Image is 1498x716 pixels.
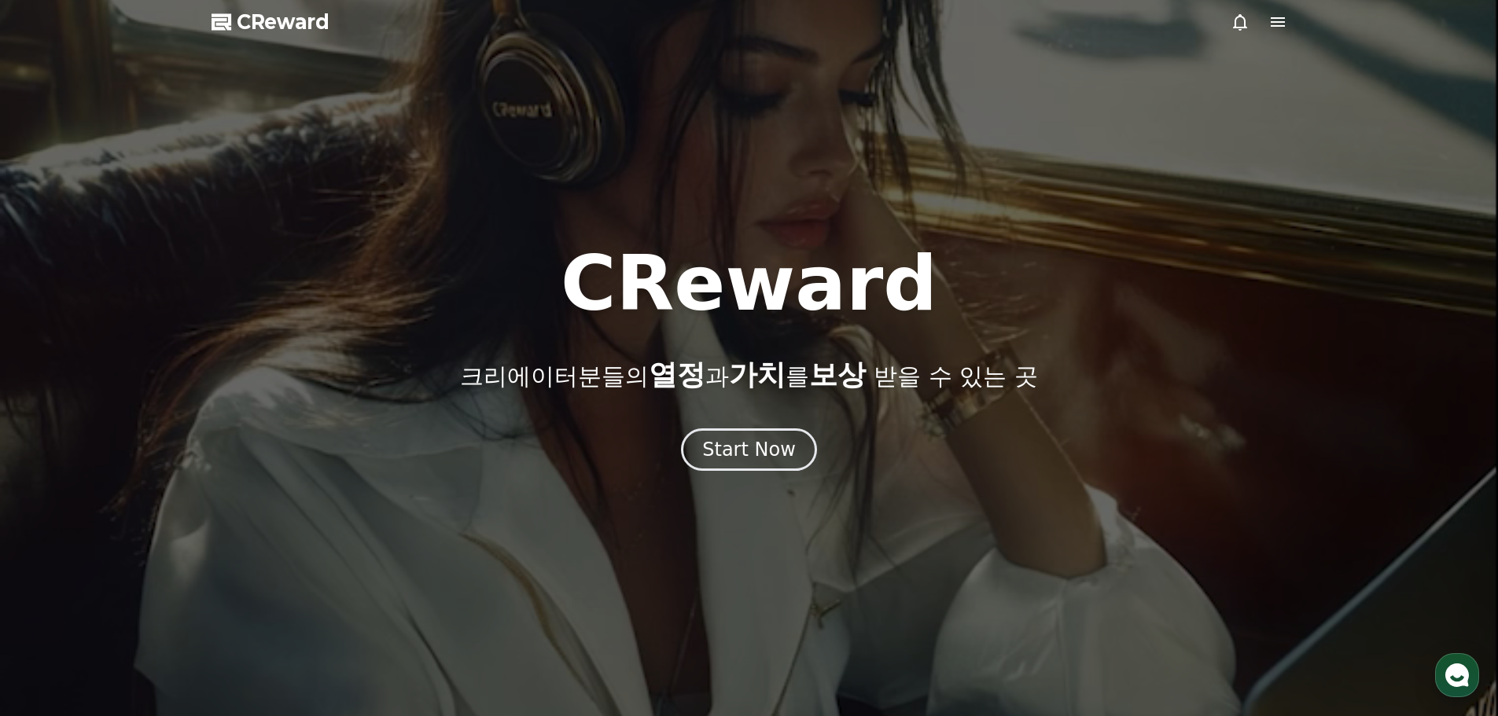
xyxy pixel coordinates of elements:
[237,9,329,35] span: CReward
[809,358,866,391] span: 보상
[561,246,937,321] h1: CReward
[702,437,796,462] div: Start Now
[460,359,1037,391] p: 크리에이터분들의 과 를 받을 수 있는 곳
[681,444,817,459] a: Start Now
[649,358,705,391] span: 열정
[212,9,329,35] a: CReward
[681,428,817,471] button: Start Now
[729,358,786,391] span: 가치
